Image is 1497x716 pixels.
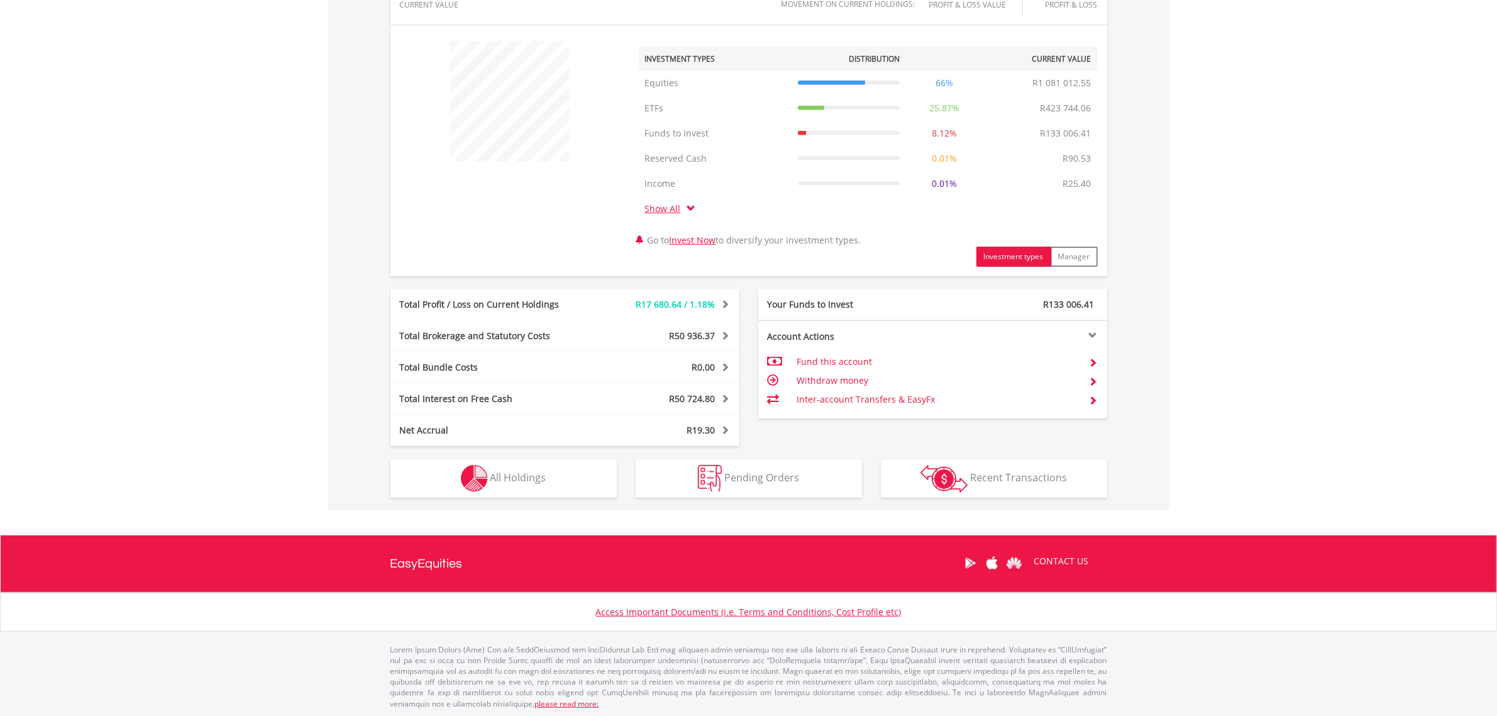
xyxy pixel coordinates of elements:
[906,96,983,121] td: 25.87%
[636,298,715,310] span: R17 680.64 / 1.18%
[797,371,1079,390] td: Withdraw money
[1003,544,1025,583] a: Huawei
[636,460,862,498] button: Pending Orders
[670,234,716,246] a: Invest Now
[390,535,463,592] a: EasyEquities
[758,298,933,311] div: Your Funds to Invest
[724,471,799,484] span: Pending Orders
[390,298,594,311] div: Total Profit / Loss on Current Holdings
[639,146,792,171] td: Reserved Cash
[981,544,1003,583] a: Apple
[1057,171,1098,196] td: R25.40
[797,352,1079,371] td: Fund this account
[922,1,1022,9] div: Profit & Loss Value
[906,171,983,196] td: 0.01%
[639,47,792,70] th: Investment Types
[390,644,1107,709] p: Lorem Ipsum Dolors (Ame) Con a/e SeddOeiusmod tem InciDiduntut Lab Etd mag aliquaen admin veniamq...
[390,361,594,374] div: Total Bundle Costs
[639,121,792,146] td: Funds to Invest
[461,465,488,492] img: holdings-wht.png
[629,35,1107,267] div: Go to to diversify your investment types.
[400,1,508,9] div: CURRENT VALUE
[983,47,1098,70] th: Current Value
[670,330,715,342] span: R50 936.37
[687,424,715,436] span: R19.30
[1051,247,1098,267] button: Manager
[1034,121,1098,146] td: R133 006.41
[639,70,792,96] td: Equities
[692,361,715,373] span: R0.00
[881,460,1107,498] button: Recent Transactions
[906,70,983,96] td: 66%
[920,465,968,493] img: transactions-zar-wht.png
[535,698,599,709] a: please read more:
[970,471,1067,484] span: Recent Transactions
[1057,146,1098,171] td: R90.53
[639,96,792,121] td: ETFs
[959,544,981,583] a: Google Play
[596,606,902,618] a: Access Important Documents (i.e. Terms and Conditions, Cost Profile etc)
[639,171,792,196] td: Income
[1044,298,1095,310] span: R133 006.41
[390,330,594,342] div: Total Brokerage and Statutory Costs
[1027,70,1098,96] td: R1 081 012.55
[390,424,594,437] div: Net Accrual
[390,460,617,498] button: All Holdings
[906,146,983,171] td: 0.01%
[849,53,900,64] div: Distribution
[670,393,715,405] span: R50 724.80
[1038,1,1098,9] div: Profit & Loss
[645,203,687,215] a: Show All
[906,121,983,146] td: 8.12%
[698,465,722,492] img: pending_instructions-wht.png
[490,471,546,484] span: All Holdings
[797,390,1079,409] td: Inter-account Transfers & EasyFx
[1034,96,1098,121] td: R423 744.06
[1025,544,1098,579] a: CONTACT US
[758,330,933,343] div: Account Actions
[390,393,594,405] div: Total Interest on Free Cash
[976,247,1051,267] button: Investment types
